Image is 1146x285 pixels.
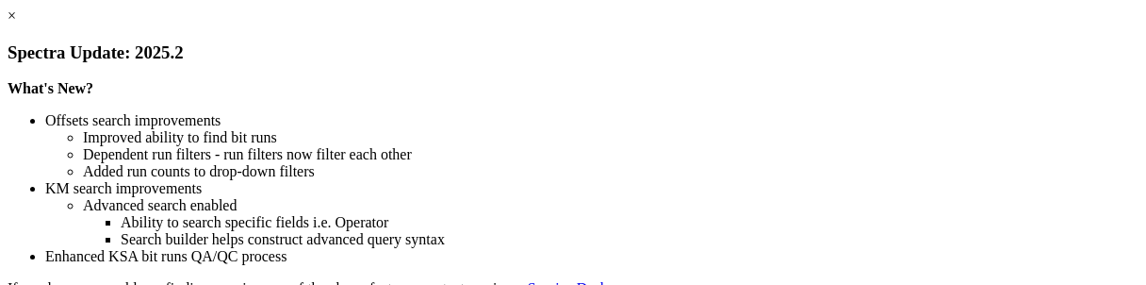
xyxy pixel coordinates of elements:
[8,80,93,96] strong: What's New?
[45,180,1138,197] li: KM search improvements
[83,129,1138,146] li: Improved ability to find bit runs
[121,231,1138,248] li: Search builder helps construct advanced query syntax
[83,146,1138,163] li: Dependent run filters - run filters now filter each other
[8,42,1138,63] h3: Spectra Update: 2025.2
[45,248,1138,265] li: Enhanced KSA bit runs QA/QC process
[8,8,16,24] a: ×
[83,163,1138,180] li: Added run counts to drop-down filters
[83,197,1138,214] li: Advanced search enabled
[45,112,1138,129] li: Offsets search improvements
[121,214,1138,231] li: Ability to search specific fields i.e. Operator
